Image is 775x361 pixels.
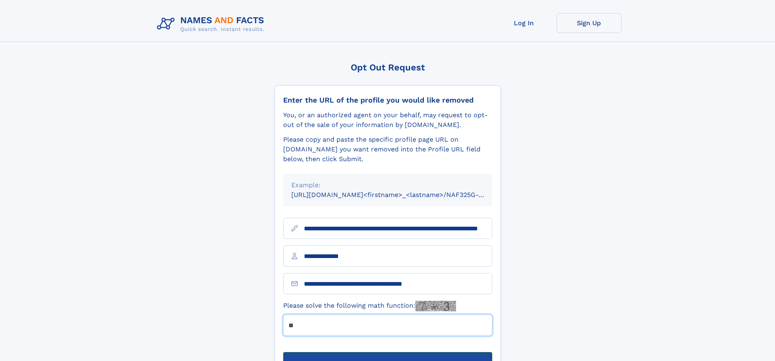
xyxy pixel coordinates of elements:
[283,301,456,311] label: Please solve the following math function:
[154,13,271,35] img: Logo Names and Facts
[275,62,501,72] div: Opt Out Request
[283,110,492,130] div: You, or an authorized agent on your behalf, may request to opt-out of the sale of your informatio...
[491,13,557,33] a: Log In
[291,180,484,190] div: Example:
[283,135,492,164] div: Please copy and paste the specific profile page URL on [DOMAIN_NAME] you want removed into the Pr...
[283,96,492,105] div: Enter the URL of the profile you would like removed
[557,13,622,33] a: Sign Up
[291,191,508,199] small: [URL][DOMAIN_NAME]<firstname>_<lastname>/NAF325G-xxxxxxxx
